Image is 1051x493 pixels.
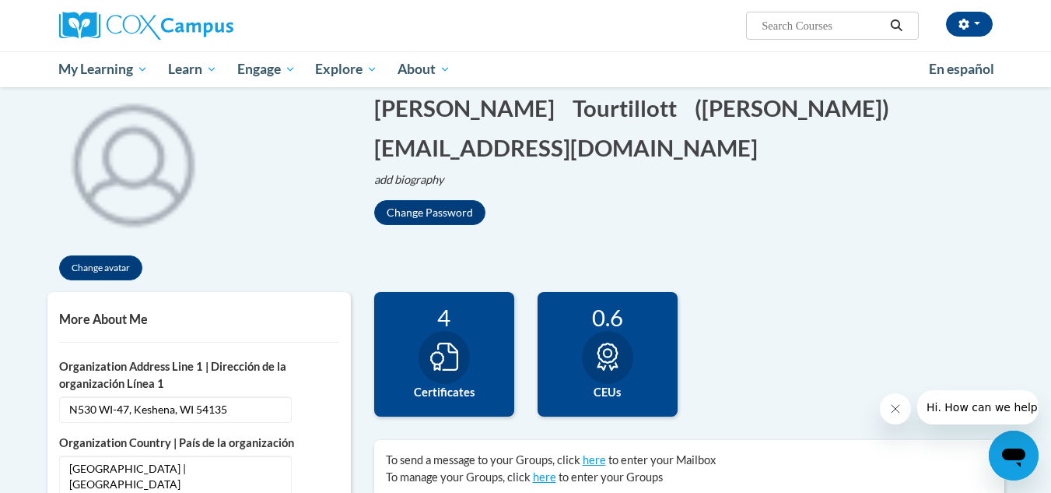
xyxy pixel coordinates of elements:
[59,12,233,40] img: Cox Campus
[989,431,1039,481] iframe: Button to launch messaging window
[374,132,768,164] button: Edit email address
[573,92,687,124] button: Edit last name
[760,16,885,35] input: Search Courses
[386,304,503,331] div: 4
[315,60,377,79] span: Explore
[374,92,565,124] button: Edit first name
[36,51,1016,87] div: Main menu
[695,92,899,124] button: Edit screen name
[387,51,461,87] a: About
[929,61,994,77] span: En español
[917,390,1039,424] iframe: Message from company
[237,60,296,79] span: Engage
[59,255,142,280] button: Change avatar
[59,396,292,423] span: N530 WI-47, Keshena, WI 54135
[885,16,908,35] button: Search
[946,12,993,37] button: Account Settings
[158,51,227,87] a: Learn
[549,384,666,401] label: CEUs
[374,173,444,186] i: add biography
[59,358,339,393] label: Organization Address Line 1 | Dirección de la organización Línea 1
[608,453,716,467] span: to enter your Mailbox
[549,304,666,331] div: 0.6
[386,384,503,401] label: Certificates
[59,312,339,326] h5: More About Me
[168,60,217,79] span: Learn
[58,60,148,79] span: My Learning
[305,51,387,87] a: Explore
[49,51,159,87] a: My Learning
[559,470,663,484] span: to enter your Groups
[59,435,339,452] label: Organization Country | País de la organización
[374,171,457,188] button: Edit biography
[398,60,450,79] span: About
[374,200,485,225] button: Change Password
[880,393,911,424] iframe: Close message
[919,53,1004,86] a: En español
[386,453,580,467] span: To send a message to your Groups, click
[386,470,531,484] span: To manage your Groups, click
[533,470,556,484] a: here
[9,11,126,23] span: Hi. How can we help?
[47,76,219,248] div: Click to change the profile picture
[47,76,219,248] img: profile avatar
[583,453,606,467] a: here
[227,51,306,87] a: Engage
